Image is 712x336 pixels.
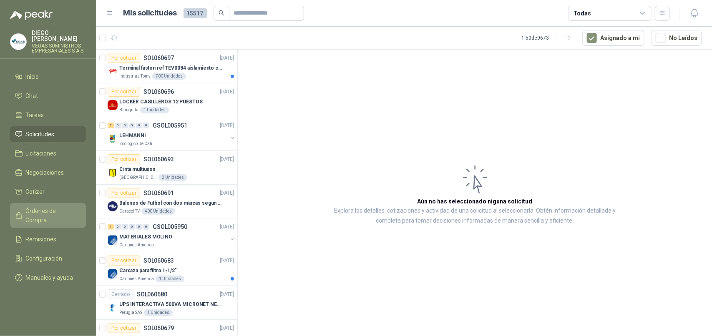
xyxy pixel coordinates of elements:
p: Cinta multiusos [119,165,156,173]
p: SOL060679 [143,325,174,331]
p: LEHMANNI [119,132,146,140]
div: 0 [143,224,149,230]
p: Carcaza para filtro 1-1/2" [119,267,177,275]
p: Cartones America [119,242,154,248]
a: Por cotizarSOL060683[DATE] Company LogoCarcaza para filtro 1-1/2"Cartones America1 Unidades [96,252,237,286]
img: Logo peakr [10,10,53,20]
p: SOL060683 [143,258,174,263]
p: [DATE] [220,88,234,96]
a: Órdenes de Compra [10,203,86,228]
p: Zoologico De Cali [119,140,152,147]
a: Manuales y ayuda [10,270,86,286]
div: 0 [115,123,121,128]
span: Tareas [26,110,44,120]
span: Órdenes de Compra [26,206,78,225]
h1: Mis solicitudes [123,7,177,19]
p: [DATE] [220,257,234,265]
p: Industrias Tomy [119,73,151,80]
h3: Aún no has seleccionado niguna solicitud [418,197,533,206]
a: Remisiones [10,231,86,247]
div: 2 [108,123,114,128]
div: 0 [136,123,142,128]
img: Company Logo [108,303,118,313]
p: Caracol TV [119,208,140,215]
div: Por cotizar [108,53,140,63]
a: 1 0 0 0 0 0 GSOL005950[DATE] Company LogoMATERIALES MOLINOCartones America [108,222,236,248]
span: Configuración [26,254,63,263]
a: CerradoSOL060680[DATE] Company LogoUPS INTERACTIVA 500VA MICRONET NEGRA MARCA: POWEST NICOMARPeru... [96,286,237,320]
p: VEGAS SUMINISTROS EMPRESARIALES S A S [32,43,86,53]
a: Tareas [10,107,86,123]
p: [DATE] [220,223,234,231]
img: Company Logo [10,34,26,50]
div: 1 Unidades [140,107,169,113]
span: Remisiones [26,235,57,244]
img: Company Logo [108,201,118,211]
div: 400 Unidades [141,208,175,215]
span: Chat [26,91,38,100]
a: 2 0 0 0 0 0 GSOL005951[DATE] Company LogoLEHMANNIZoologico De Cali [108,120,236,147]
div: 700 Unidades [152,73,186,80]
img: Company Logo [108,66,118,76]
p: SOL060691 [143,190,174,196]
div: 1 [108,224,114,230]
img: Company Logo [108,134,118,144]
div: 1 Unidades [156,276,184,282]
div: 0 [143,123,149,128]
p: [DATE] [220,189,234,197]
a: Licitaciones [10,145,86,161]
img: Company Logo [108,235,118,245]
p: Perugia SAS [119,309,142,316]
a: Por cotizarSOL060691[DATE] Company LogoBalones de Futbol con dos marcas segun adjunto. Adjuntar c... [96,185,237,218]
p: [DATE] [220,291,234,298]
span: Negociaciones [26,168,64,177]
p: GSOL005951 [153,123,187,128]
p: Cartones America [119,276,154,282]
div: Cerrado [108,289,133,299]
a: Por cotizarSOL060697[DATE] Company LogoTerminal faston ref TEV0084 aislamiento completoIndustrias... [96,50,237,83]
div: 0 [115,224,121,230]
p: Balones de Futbol con dos marcas segun adjunto. Adjuntar cotizacion en su formato [119,199,223,207]
div: Por cotizar [108,323,140,333]
div: Por cotizar [108,154,140,164]
img: Company Logo [108,100,118,110]
div: Por cotizar [108,188,140,198]
p: SOL060697 [143,55,174,61]
a: Cotizar [10,184,86,200]
span: search [219,10,224,16]
p: Terminal faston ref TEV0084 aislamiento completo [119,64,223,72]
span: Manuales y ayuda [26,273,73,282]
p: [GEOGRAPHIC_DATA] [119,174,157,181]
a: Solicitudes [10,126,86,142]
div: 0 [129,224,135,230]
p: [DATE] [220,54,234,62]
p: [DATE] [220,122,234,130]
p: Blanquita [119,107,138,113]
img: Company Logo [108,269,118,279]
p: SOL060680 [137,291,167,297]
div: 0 [129,123,135,128]
a: Configuración [10,251,86,266]
p: GSOL005950 [153,224,187,230]
a: Negociaciones [10,165,86,181]
p: [DATE] [220,155,234,163]
div: Por cotizar [108,256,140,266]
div: 0 [122,224,128,230]
span: Cotizar [26,187,45,196]
p: DIEGO [PERSON_NAME] [32,30,86,42]
p: SOL060693 [143,156,174,162]
p: MATERIALES MOLINO [119,233,172,241]
span: Solicitudes [26,130,55,139]
div: 1 - 50 de 9673 [521,31,576,45]
div: 0 [136,224,142,230]
a: Chat [10,88,86,104]
a: Por cotizarSOL060696[DATE] Company LogoLOCKER CASILLEROS 12 PUESTOSBlanquita1 Unidades [96,83,237,117]
button: Asignado a mi [582,30,644,46]
span: Licitaciones [26,149,57,158]
span: 15517 [184,8,207,18]
div: 1 Unidades [144,309,173,316]
button: No Leídos [651,30,702,46]
a: Inicio [10,69,86,85]
p: SOL060696 [143,89,174,95]
div: Todas [574,9,591,18]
